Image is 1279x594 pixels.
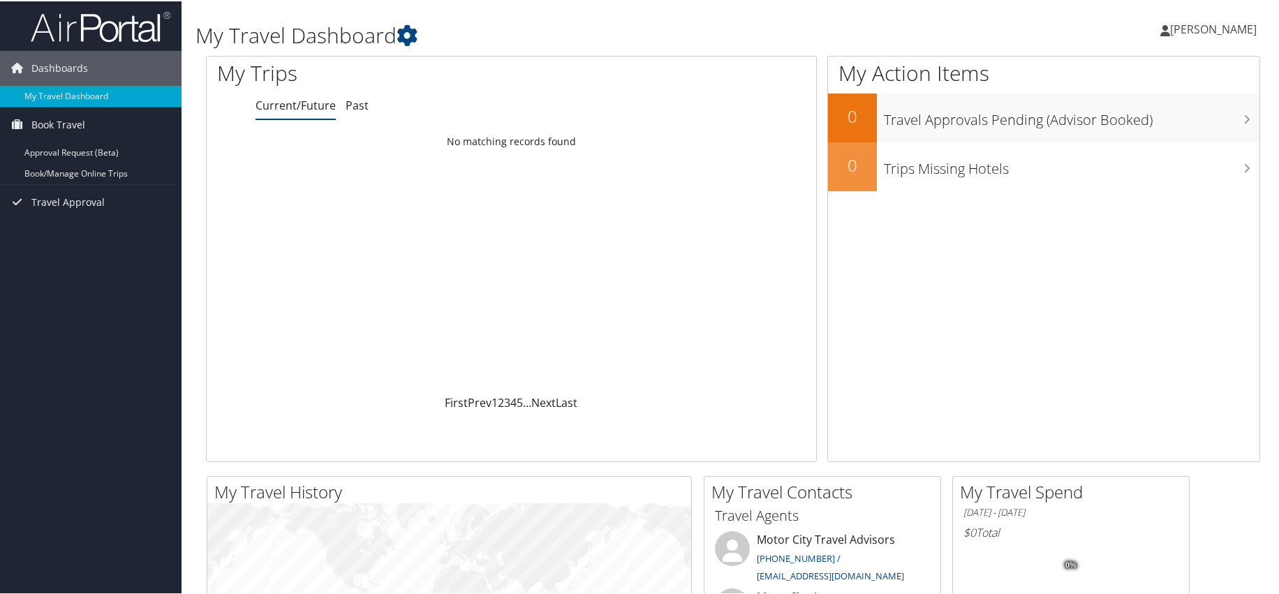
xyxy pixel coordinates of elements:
h2: My Travel History [214,479,691,503]
a: [EMAIL_ADDRESS][DOMAIN_NAME] [757,568,904,581]
h3: Trips Missing Hotels [884,151,1259,177]
h6: Total [963,524,1178,539]
h6: [DATE] - [DATE] [963,505,1178,518]
a: 2 [498,394,504,409]
span: … [523,394,531,409]
a: Prev [468,394,491,409]
span: Travel Approval [31,184,105,218]
span: [PERSON_NAME] [1170,20,1257,36]
a: 4 [510,394,517,409]
tspan: 0% [1065,560,1077,568]
a: Last [556,394,577,409]
a: 3 [504,394,510,409]
h1: My Action Items [828,57,1259,87]
img: airportal-logo.png [31,9,170,42]
a: [PHONE_NUMBER] / [757,551,841,563]
a: 1 [491,394,498,409]
h2: 0 [828,103,877,127]
h3: Travel Approvals Pending (Advisor Booked) [884,102,1259,128]
a: 0Trips Missing Hotels [828,141,1259,190]
td: No matching records found [207,128,816,153]
a: [PERSON_NAME] [1160,7,1271,49]
a: 5 [517,394,523,409]
span: Book Travel [31,106,85,141]
h2: 0 [828,152,877,176]
span: Dashboards [31,50,88,84]
a: Past [346,96,369,112]
a: Next [531,394,556,409]
h2: My Travel Contacts [711,479,940,503]
h3: Travel Agents [715,505,930,524]
h2: My Travel Spend [960,479,1189,503]
a: 0Travel Approvals Pending (Advisor Booked) [828,92,1259,141]
a: First [445,394,468,409]
h1: My Travel Dashboard [195,20,912,49]
span: $0 [963,524,976,539]
h1: My Trips [217,57,552,87]
a: Current/Future [256,96,336,112]
li: Motor City Travel Advisors [708,530,937,587]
